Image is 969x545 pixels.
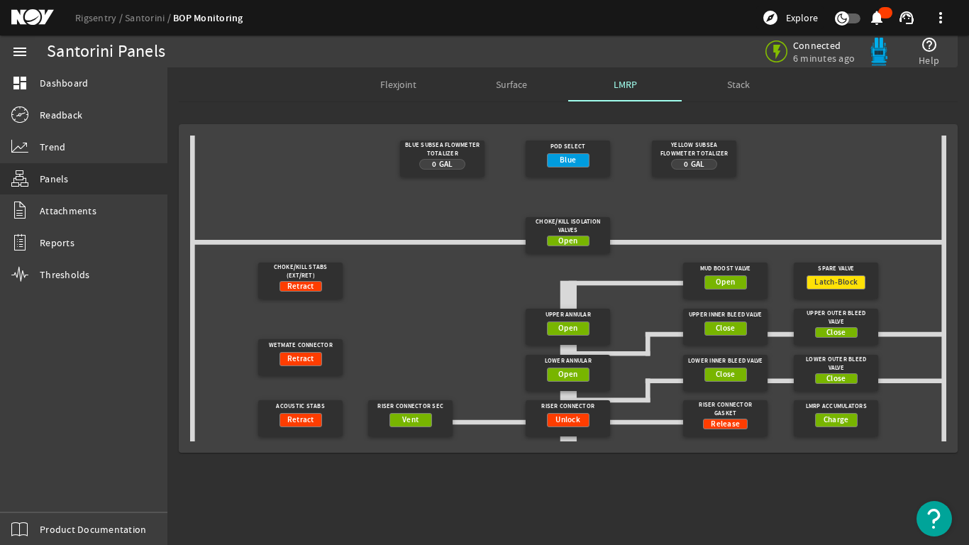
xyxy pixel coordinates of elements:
span: Close [826,326,846,340]
div: Wetmate Connector [262,339,338,352]
span: 0 [684,159,688,170]
span: Trend [40,140,65,154]
mat-icon: support_agent [898,9,915,26]
span: 0 [432,159,436,170]
span: Vent [402,413,419,427]
div: Spare Valve [798,263,874,275]
div: Yellow Subsea Flowmeter Totalizer [656,141,732,159]
span: Flexjoint [380,79,416,89]
span: LMRP [614,79,637,89]
div: Choke/Kill Stabs (Ext/Ret) [262,263,338,281]
span: Product Documentation [40,522,146,536]
span: Open [558,234,577,248]
div: Riser Connector Sec [372,400,448,413]
span: Retract [287,352,314,366]
mat-icon: explore [762,9,779,26]
span: Explore [786,11,818,25]
span: Blue [560,153,576,167]
span: Connected [793,39,855,52]
span: 6 minutes ago [793,52,855,65]
div: Upper Inner Bleed Valve [687,309,763,321]
mat-icon: menu [11,43,28,60]
span: Close [716,321,735,336]
span: Stack [727,79,750,89]
span: Surface [496,79,527,89]
span: Release [711,417,740,431]
div: Riser Connector [530,400,606,413]
span: Reports [40,236,74,250]
span: Open [558,368,577,382]
a: Rigsentry [75,11,125,24]
a: Santorini [125,11,173,24]
img: Bluepod.svg [865,38,893,66]
span: Open [716,275,735,290]
span: Gal [439,159,453,170]
div: Choke/Kill Isolation Valves [530,217,606,236]
span: Readback [40,108,82,122]
span: Attachments [40,204,96,218]
span: Panels [40,172,69,186]
span: Retract [287,280,314,294]
button: Open Resource Center [917,501,952,536]
div: Upper Outer Bleed Valve [798,309,874,327]
div: Lower Inner Bleed Valve [687,355,763,368]
button: more_vert [924,1,958,35]
span: Thresholds [40,268,90,282]
span: Close [716,368,735,382]
div: LMRP Accumulators [798,400,874,413]
span: Retract [287,413,314,427]
span: Dashboard [40,76,88,90]
div: Pod Select [530,141,606,153]
span: Gal [691,159,705,170]
div: Lower Outer Bleed Valve [798,355,874,373]
mat-icon: help_outline [921,36,938,53]
span: Unlock [555,413,580,427]
div: Riser Connector Gasket [687,400,763,419]
span: Latch-Block [814,275,858,290]
mat-icon: dashboard [11,75,28,92]
div: Santorini Panels [47,45,165,59]
div: Mud Boost Valve [687,263,763,275]
span: Help [919,53,939,67]
span: Charge [824,413,849,427]
div: Blue Subsea Flowmeter Totalizer [404,141,480,159]
div: Upper Annular [530,309,606,321]
a: BOP Monitoring [173,11,243,25]
button: Explore [756,6,824,29]
div: Lower Annular [530,355,606,368]
span: Open [558,321,577,336]
mat-icon: notifications [868,9,885,26]
div: Acoustic Stabs [262,400,338,413]
span: Close [826,372,846,386]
